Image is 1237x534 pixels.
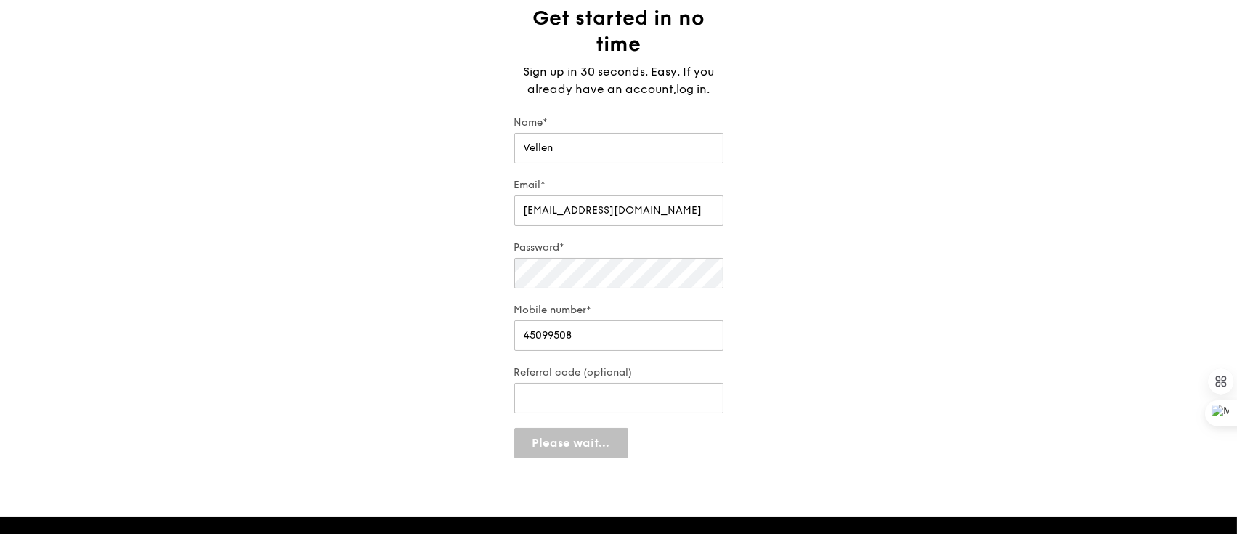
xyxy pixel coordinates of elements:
a: log in [676,81,707,98]
label: Referral code (optional) [514,365,723,380]
span: . [707,82,710,96]
button: Please wait... [514,428,628,458]
span: Sign up in 30 seconds. Easy. If you already have an account, [523,65,714,96]
label: Email* [514,178,723,193]
label: Mobile number* [514,303,723,317]
label: Name* [514,116,723,130]
label: Password* [514,240,723,255]
h1: Get started in no time [514,5,723,57]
